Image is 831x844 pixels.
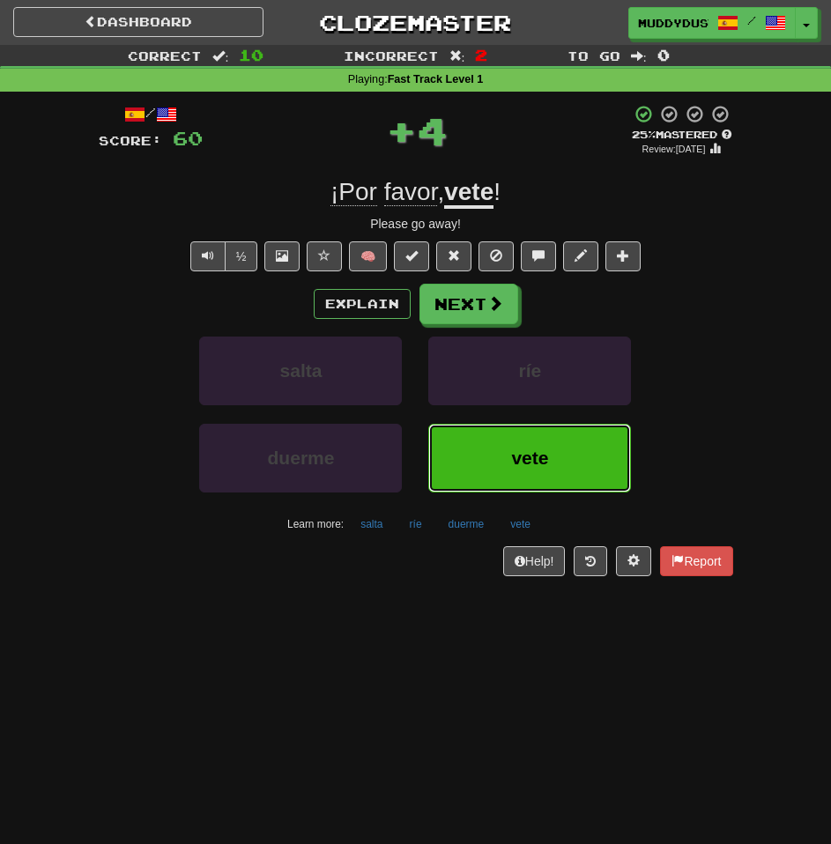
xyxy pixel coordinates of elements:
button: Add to collection (alt+a) [605,241,641,271]
button: ½ [225,241,258,271]
u: vete [444,178,493,209]
span: 2 [475,46,487,63]
button: salta [351,511,392,537]
button: Reset to 0% Mastered (alt+r) [436,241,471,271]
span: Correct [128,48,202,63]
span: To go [568,48,620,63]
a: MuddyDust9784 / [628,7,796,39]
span: ! [493,178,501,205]
button: Favorite sentence (alt+f) [307,241,342,271]
button: Next [419,284,518,324]
small: Learn more: [287,518,344,530]
button: ríe [428,337,631,405]
span: 0 [657,46,670,63]
button: Show image (alt+x) [264,241,300,271]
button: Ignore sentence (alt+i) [479,241,514,271]
small: Review: [DATE] [642,144,706,154]
button: vete [428,424,631,492]
a: Dashboard [13,7,263,37]
span: : [631,49,647,62]
button: Explain [314,289,411,319]
span: ¡Por [330,178,377,206]
div: Mastered [631,128,733,142]
span: : [212,49,228,62]
button: Edit sentence (alt+d) [563,241,598,271]
div: Text-to-speech controls [187,241,258,271]
span: favor [384,178,438,206]
span: salta [280,360,323,381]
span: Score: [99,133,162,148]
a: Clozemaster [290,7,540,38]
button: Play sentence audio (ctl+space) [190,241,226,271]
span: MuddyDust9784 [638,15,709,31]
span: 4 [417,108,448,152]
span: + [386,104,417,157]
button: duerme [439,511,494,537]
button: salta [199,337,402,405]
span: 10 [239,46,263,63]
button: Report [660,546,732,576]
div: / [99,104,203,126]
span: Incorrect [344,48,439,63]
span: ríe [519,360,542,381]
button: Discuss sentence (alt+u) [521,241,556,271]
span: vete [511,448,548,468]
span: duerme [268,448,335,468]
span: / [747,14,756,26]
button: Help! [503,546,566,576]
button: vete [501,511,540,537]
button: Round history (alt+y) [574,546,607,576]
span: 60 [173,127,203,149]
button: ríe [400,511,432,537]
span: 25 % [632,129,656,140]
strong: Fast Track Level 1 [388,73,484,85]
button: Set this sentence to 100% Mastered (alt+m) [394,241,429,271]
button: 🧠 [349,241,387,271]
div: Please go away! [99,215,733,233]
button: duerme [199,424,402,492]
span: : [449,49,465,62]
span: , [330,178,444,206]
